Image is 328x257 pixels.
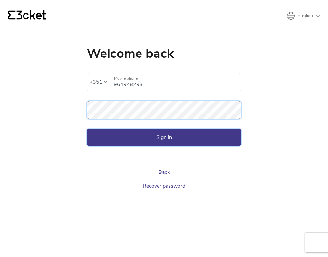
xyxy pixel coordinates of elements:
a: Recover password [143,183,185,190]
h1: Welcome back [87,47,241,60]
label: Mobile phone [110,73,241,84]
g: {' '} [8,11,15,20]
input: Mobile phone [114,73,241,91]
button: Sign in [87,129,241,146]
label: Password [87,101,241,112]
div: +351 [90,77,102,87]
a: Back [159,169,170,176]
a: {' '} [8,10,46,21]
